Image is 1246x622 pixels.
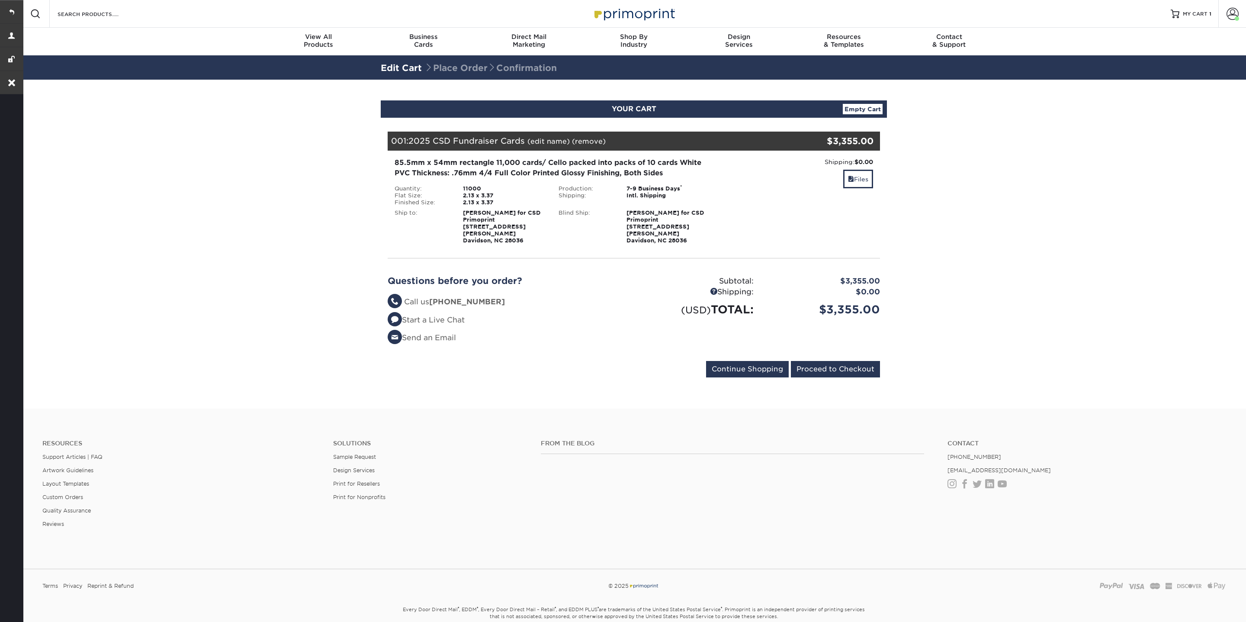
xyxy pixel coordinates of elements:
[681,304,711,316] small: (USD)
[266,28,371,55] a: View AllProducts
[591,4,677,23] img: Primoprint
[42,494,83,500] a: Custom Orders
[388,192,456,199] div: Flat Size:
[395,158,709,178] div: 85.5mm x 54mm rectangle 11,000 cards/ Cello packed into packs of 10 cards White PVC Thickness: .7...
[798,135,873,148] div: $3,355.00
[686,28,791,55] a: DesignServices
[581,33,687,41] span: Shop By
[791,33,896,41] span: Resources
[333,440,528,447] h4: Solutions
[555,606,556,610] sup: ®
[42,507,91,514] a: Quality Assurance
[527,137,570,145] a: (edit name)
[760,276,886,287] div: $3,355.00
[388,316,465,324] a: Start a Live Chat
[333,480,380,487] a: Print for Resellers
[463,209,541,244] strong: [PERSON_NAME] for CSD Primoprint [STREET_ADDRESS][PERSON_NAME] Davidson, NC 28036
[42,440,320,447] h4: Resources
[42,521,64,527] a: Reviews
[57,9,141,19] input: SEARCH PRODUCTS.....
[620,185,716,192] div: 7-9 Business Days
[458,606,459,610] sup: ®
[947,454,1001,460] a: [PHONE_NUMBER]
[612,105,656,113] span: YOUR CART
[597,606,599,610] sup: ®
[388,199,456,206] div: Finished Size:
[634,287,760,298] div: Shipping:
[854,158,873,165] strong: $0.00
[947,467,1051,474] a: [EMAIL_ADDRESS][DOMAIN_NAME]
[706,361,789,377] input: Continue Shopping
[634,301,760,318] div: TOTAL:
[456,192,552,199] div: 2.13 x 3.37
[896,33,1002,48] div: & Support
[620,192,716,199] div: Intl. Shipping
[388,132,798,151] div: 001:
[1183,10,1207,18] span: MY CART
[896,33,1002,41] span: Contact
[371,33,476,48] div: Cards
[552,192,620,199] div: Shipping:
[947,440,1225,447] a: Contact
[552,209,620,244] div: Blind Ship:
[371,28,476,55] a: BusinessCards
[266,33,371,48] div: Products
[266,33,371,41] span: View All
[476,33,581,48] div: Marketing
[333,494,385,500] a: Print for Nonprofits
[626,209,704,244] strong: [PERSON_NAME] for CSD Primoprint [STREET_ADDRESS][PERSON_NAME] Davidson, NC 28036
[1209,11,1211,17] span: 1
[581,28,687,55] a: Shop ByIndustry
[896,28,1002,55] a: Contact& Support
[476,33,581,41] span: Direct Mail
[629,583,659,589] img: Primoprint
[429,297,505,306] strong: [PHONE_NUMBER]
[388,276,627,286] h2: Questions before you order?
[424,63,557,73] span: Place Order Confirmation
[848,176,854,183] span: files
[371,33,476,41] span: Business
[477,606,478,610] sup: ®
[721,606,722,610] sup: ®
[388,296,627,308] li: Call us
[42,454,103,460] a: Support Articles | FAQ
[843,104,883,114] a: Empty Cart
[791,361,880,377] input: Proceed to Checkout
[634,276,760,287] div: Subtotal:
[87,580,134,593] a: Reprint & Refund
[760,301,886,318] div: $3,355.00
[552,185,620,192] div: Production:
[456,199,552,206] div: 2.13 x 3.37
[686,33,791,48] div: Services
[760,287,886,298] div: $0.00
[791,28,896,55] a: Resources& Templates
[541,440,925,447] h4: From the Blog
[791,33,896,48] div: & Templates
[388,209,456,244] div: Ship to:
[572,137,606,145] a: (remove)
[42,467,93,474] a: Artwork Guidelines
[581,33,687,48] div: Industry
[388,185,456,192] div: Quantity:
[42,580,58,593] a: Terms
[408,136,525,145] span: 2025 CSD Fundraiser Cards
[456,185,552,192] div: 11000
[388,333,456,342] a: Send an Email
[333,454,376,460] a: Sample Request
[434,580,833,593] div: © 2025
[333,467,375,474] a: Design Services
[476,28,581,55] a: Direct MailMarketing
[843,170,873,188] a: Files
[63,580,82,593] a: Privacy
[42,480,89,487] a: Layout Templates
[381,63,422,73] a: Edit Cart
[686,33,791,41] span: Design
[722,158,873,166] div: Shipping:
